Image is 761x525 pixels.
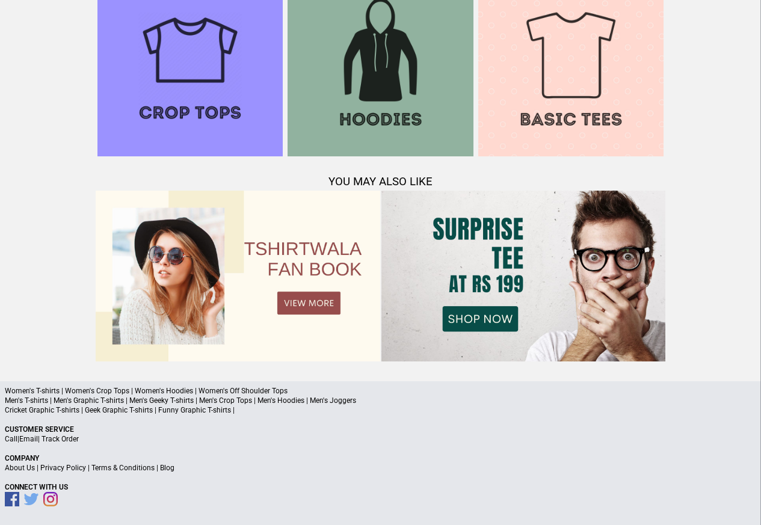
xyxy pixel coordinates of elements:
[5,396,756,405] p: Men's T-shirts | Men's Graphic T-shirts | Men's Geeky T-shirts | Men's Crop Tops | Men's Hoodies ...
[160,464,174,472] a: Blog
[5,435,17,443] a: Call
[91,464,155,472] a: Terms & Conditions
[19,435,38,443] a: Email
[5,386,756,396] p: Women's T-shirts | Women's Crop Tops | Women's Hoodies | Women's Off Shoulder Tops
[5,405,756,415] p: Cricket Graphic T-shirts | Geek Graphic T-shirts | Funny Graphic T-shirts |
[5,453,756,463] p: Company
[328,175,433,188] span: YOU MAY ALSO LIKE
[5,482,756,492] p: Connect With Us
[5,434,756,444] p: | |
[5,464,35,472] a: About Us
[5,463,756,473] p: | | |
[40,464,86,472] a: Privacy Policy
[5,425,756,434] p: Customer Service
[42,435,79,443] a: Track Order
